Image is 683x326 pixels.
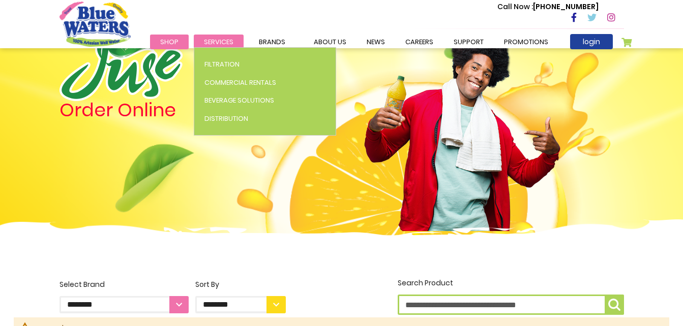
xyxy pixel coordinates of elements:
span: Services [204,37,233,47]
a: about us [304,35,357,49]
h4: Order Online [60,101,286,119]
a: Promotions [494,35,558,49]
img: logo [60,32,183,101]
select: Select Brand [60,296,189,313]
span: Filtration [204,59,240,69]
label: Select Brand [60,279,189,313]
img: man.png [363,14,561,231]
a: login [570,34,613,49]
span: Shop [160,37,179,47]
label: Search Product [398,278,624,315]
button: Search Product [605,295,624,315]
input: Search Product [398,295,624,315]
a: store logo [60,2,131,46]
a: support [443,35,494,49]
a: News [357,35,395,49]
span: Call Now : [497,2,533,12]
span: Distribution [204,114,248,123]
span: Commercial Rentals [204,78,276,87]
div: Sort By [195,279,286,290]
span: Beverage Solutions [204,95,274,105]
img: search-icon.png [608,299,620,311]
p: [PHONE_NUMBER] [497,2,599,12]
a: careers [395,35,443,49]
span: Brands [259,37,285,47]
select: Sort By [195,296,286,313]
